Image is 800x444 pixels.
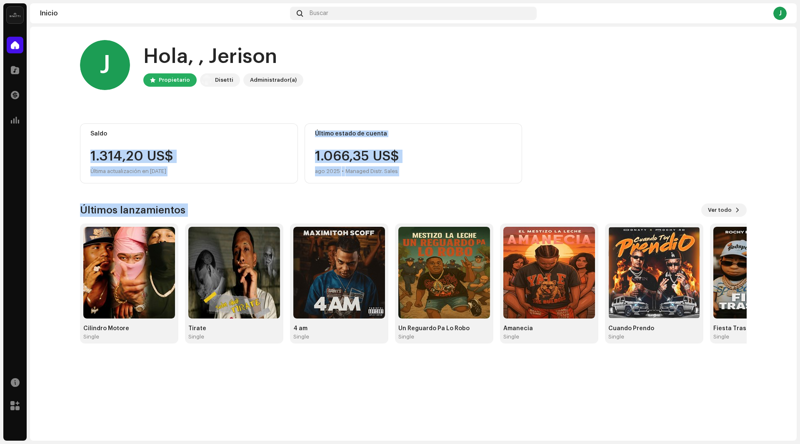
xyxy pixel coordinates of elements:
[293,227,385,319] img: 48fa7dc2-9371-47de-8fb3-4924ecc974e0
[708,202,732,218] span: Ver todo
[83,334,99,340] div: Single
[80,40,130,90] div: J
[503,325,595,332] div: Amanecia
[83,227,175,319] img: 8a8d4189-a5f9-435b-891e-149c394a6269
[143,43,303,70] div: Hola, , Jerison
[188,227,280,319] img: 2def2c30-4ab8-468e-9d92-1db85d9d57e5
[345,166,398,176] div: Managed Distr. Sales
[503,334,519,340] div: Single
[90,166,287,176] div: Última actualización en [DATE]
[202,75,212,85] img: 02a7c2d3-3c89-4098-b12f-2ff2945c95ee
[188,334,204,340] div: Single
[398,334,414,340] div: Single
[83,325,175,332] div: Cilindro Motore
[80,123,298,183] re-o-card-value: Saldo
[188,325,280,332] div: Tirate
[315,166,340,176] div: ago 2025
[503,227,595,319] img: 50709f77-baa0-4486-a1a7-2453951ded89
[159,75,190,85] div: Propietario
[398,227,490,319] img: e299fb1c-42de-41ff-a5df-4b30001403ae
[80,203,185,217] h3: Últimos lanzamientos
[90,130,287,137] div: Saldo
[305,123,522,183] re-o-card-value: Último estado de cuenta
[608,227,700,319] img: 837663b0-5e1d-4033-9831-eef91496ec07
[250,75,297,85] div: Administrador(a)
[701,203,747,217] button: Ver todo
[315,130,512,137] div: Último estado de cuenta
[608,334,624,340] div: Single
[713,334,729,340] div: Single
[293,334,309,340] div: Single
[293,325,385,332] div: 4 am
[7,7,23,23] img: 02a7c2d3-3c89-4098-b12f-2ff2945c95ee
[342,166,344,176] div: •
[398,325,490,332] div: Un Reguardo Pa Lo Robo
[773,7,787,20] div: J
[40,10,287,17] div: Inicio
[310,10,328,17] span: Buscar
[608,325,700,332] div: Cuando Prendo
[215,75,233,85] div: Disetti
